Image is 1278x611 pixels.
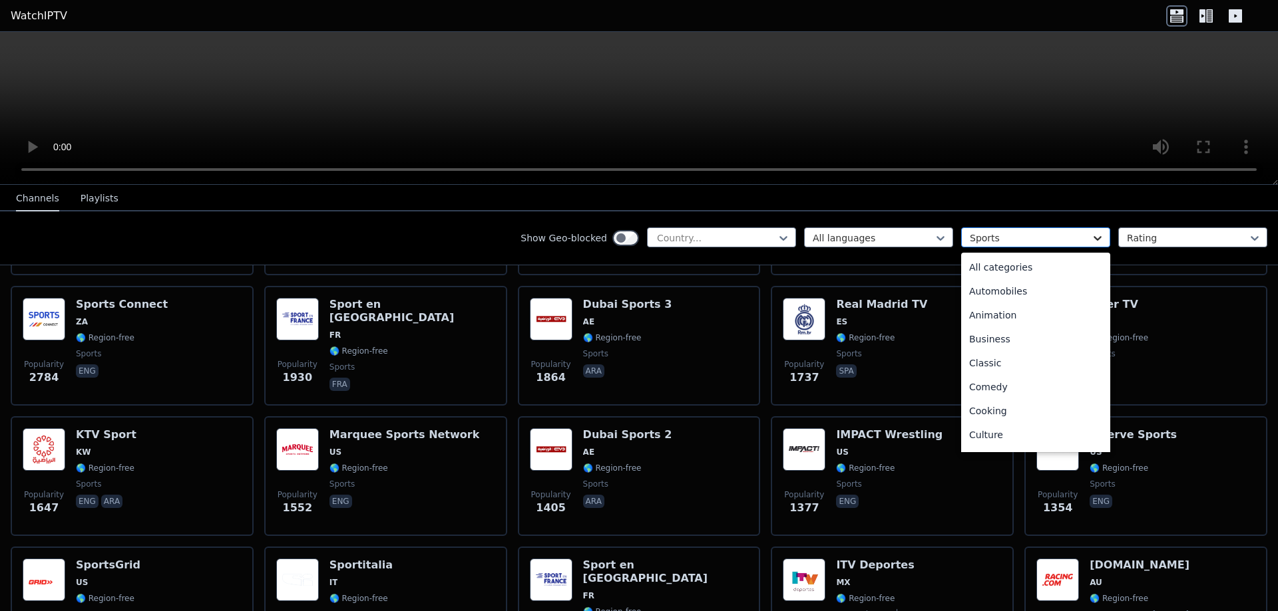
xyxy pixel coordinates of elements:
[1090,463,1148,473] span: 🌎 Region-free
[783,558,825,601] img: ITV Deportes
[329,362,355,372] span: sports
[23,298,65,340] img: Sports Connect
[329,346,388,356] span: 🌎 Region-free
[583,590,594,601] span: FR
[836,364,856,378] p: spa
[583,447,594,457] span: AE
[1090,479,1115,489] span: sports
[16,186,59,211] button: Channels
[278,359,318,370] span: Popularity
[836,332,895,343] span: 🌎 Region-free
[583,558,749,585] h6: Sport en [GEOGRAPHIC_DATA]
[283,500,313,516] span: 1552
[836,463,895,473] span: 🌎 Region-free
[29,500,59,516] span: 1647
[836,479,861,489] span: sports
[76,593,134,604] span: 🌎 Region-free
[836,428,943,441] h6: IMPACT Wrestling
[76,364,99,378] p: eng
[1090,428,1177,441] h6: Swerve Sports
[329,447,341,457] span: US
[531,489,571,500] span: Popularity
[836,348,861,359] span: sports
[76,479,101,489] span: sports
[76,463,134,473] span: 🌎 Region-free
[1090,332,1148,343] span: 🌎 Region-free
[583,479,608,489] span: sports
[836,577,850,588] span: MX
[961,399,1110,423] div: Cooking
[961,327,1110,351] div: Business
[961,375,1110,399] div: Comedy
[1043,500,1073,516] span: 1354
[329,558,393,572] h6: Sportitalia
[521,231,607,245] label: Show Geo-blocked
[583,298,672,311] h6: Dubai Sports 3
[583,495,604,508] p: ara
[329,479,355,489] span: sports
[961,255,1110,279] div: All categories
[789,370,819,386] span: 1737
[1090,447,1102,457] span: US
[1090,558,1191,572] h6: [DOMAIN_NAME]
[278,489,318,500] span: Popularity
[531,359,571,370] span: Popularity
[76,316,88,327] span: ZA
[329,428,480,441] h6: Marquee Sports Network
[583,364,604,378] p: ara
[76,558,140,572] h6: SportsGrid
[836,447,848,457] span: US
[76,298,168,311] h6: Sports Connect
[276,298,319,340] img: Sport en France
[29,370,59,386] span: 2784
[23,428,65,471] img: KTV Sport
[536,370,566,386] span: 1864
[1038,489,1078,500] span: Popularity
[836,316,847,327] span: ES
[583,332,642,343] span: 🌎 Region-free
[276,428,319,471] img: Marquee Sports Network
[961,447,1110,471] div: Documentary
[81,186,118,211] button: Playlists
[836,495,859,508] p: eng
[961,423,1110,447] div: Culture
[530,558,572,601] img: Sport en France
[961,351,1110,375] div: Classic
[76,332,134,343] span: 🌎 Region-free
[76,447,91,457] span: KW
[836,298,927,311] h6: Real Madrid TV
[783,428,825,471] img: IMPACT Wrestling
[76,428,136,441] h6: KTV Sport
[784,489,824,500] span: Popularity
[530,428,572,471] img: Dubai Sports 2
[76,348,101,359] span: sports
[583,463,642,473] span: 🌎 Region-free
[789,500,819,516] span: 1377
[530,298,572,340] img: Dubai Sports 3
[329,330,341,340] span: FR
[101,495,122,508] p: ara
[1090,298,1148,311] h6: Inter TV
[329,577,338,588] span: IT
[536,500,566,516] span: 1405
[11,8,67,24] a: WatchIPTV
[1036,558,1079,601] img: Racing.com
[329,495,352,508] p: eng
[24,359,64,370] span: Popularity
[23,558,65,601] img: SportsGrid
[76,495,99,508] p: eng
[784,359,824,370] span: Popularity
[836,558,925,572] h6: ITV Deportes
[76,577,88,588] span: US
[1090,495,1112,508] p: eng
[283,370,313,386] span: 1930
[329,298,495,324] h6: Sport en [GEOGRAPHIC_DATA]
[1090,593,1148,604] span: 🌎 Region-free
[329,378,350,391] p: fra
[24,489,64,500] span: Popularity
[836,593,895,604] span: 🌎 Region-free
[276,558,319,601] img: Sportitalia
[961,303,1110,327] div: Animation
[329,463,388,473] span: 🌎 Region-free
[1090,577,1102,588] span: AU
